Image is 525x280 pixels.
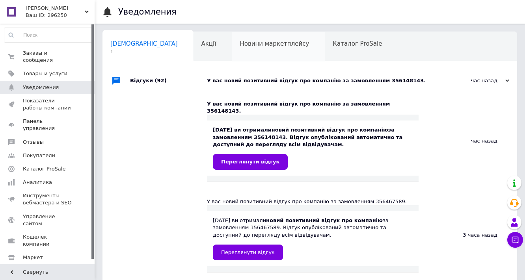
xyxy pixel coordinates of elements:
[201,40,216,47] span: Акції
[26,5,85,12] span: igorek
[23,118,73,132] span: Панель управления
[26,12,95,19] div: Ваш ID: 296250
[23,254,43,261] span: Маркет
[207,198,419,205] div: У вас новий позитивний відгук про компанію за замовленням 356467589.
[110,40,178,47] span: [DEMOGRAPHIC_DATA]
[23,50,73,64] span: Заказы и сообщения
[23,152,55,159] span: Покупатели
[110,49,178,55] span: 1
[23,192,73,206] span: Инструменты вебмастера и SEO
[23,97,73,111] span: Показатели работы компании
[221,249,275,255] span: Переглянути відгук
[240,40,309,47] span: Новини маркетплейсу
[23,179,52,186] span: Аналитика
[430,77,509,84] div: час назад
[23,234,73,248] span: Кошелек компании
[23,70,67,77] span: Товары и услуги
[118,7,177,17] h1: Уведомления
[333,40,382,47] span: Каталог ProSale
[507,232,523,248] button: Чат с покупателем
[272,127,388,133] b: новий позитивний відгук про компанію
[207,100,419,115] div: У вас новий позитивний відгук про компанію за замовленням 356148143.
[4,28,93,42] input: Поиск
[213,217,413,260] div: [DATE] ви отримали за замовленням 356467589. Відгук опублікований автоматично та доступний до пер...
[207,77,430,84] div: У вас новий позитивний відгук про компанію за замовленням 356148143.
[23,84,59,91] span: Уведомления
[23,139,44,146] span: Отзывы
[213,245,283,260] a: Переглянути відгук
[221,159,279,165] span: Переглянути відгук
[23,213,73,227] span: Управление сайтом
[213,154,288,170] a: Переглянути відгук
[419,93,517,190] div: час назад
[266,217,383,223] b: новий позитивний відгук про компанію
[130,69,207,93] div: Відгуки
[213,126,413,170] div: [DATE] ви отримали за замовленням 356148143. Відгук опублікований автоматично та доступний до пер...
[23,165,65,172] span: Каталог ProSale
[155,78,167,83] span: (92)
